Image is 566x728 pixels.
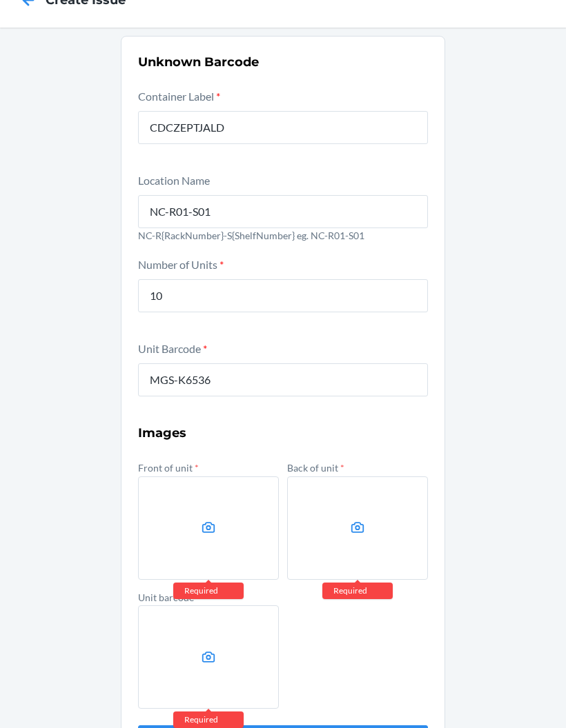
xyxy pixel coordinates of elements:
label: Unit Barcode [138,342,207,355]
div: Required [322,583,393,599]
label: Back of unit [287,462,344,474]
h3: Images [138,424,428,442]
label: Container Label [138,90,220,103]
label: Location Name [138,174,210,187]
label: Number of Units [138,258,224,271]
p: NC-R{RackNumber}-S{ShelfNumber} eg. NC-R01-S01 [138,228,428,243]
div: Required [173,711,244,728]
label: Front of unit [138,462,199,474]
div: Required [173,583,244,599]
h2: Unknown Barcode [138,53,428,71]
label: Unit barcode [138,591,200,603]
